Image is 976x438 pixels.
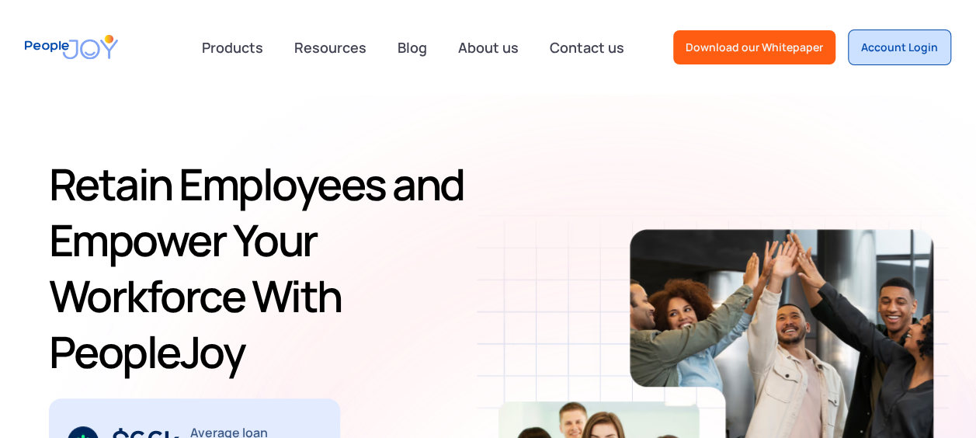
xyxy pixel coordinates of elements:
[848,30,951,65] a: Account Login
[686,40,823,55] div: Download our Whitepaper
[25,25,118,69] a: home
[449,30,528,64] a: About us
[388,30,436,64] a: Blog
[49,156,499,380] h1: Retain Employees and Empower Your Workforce With PeopleJoy
[861,40,938,55] div: Account Login
[193,32,273,63] div: Products
[285,30,376,64] a: Resources
[540,30,634,64] a: Contact us
[673,30,835,64] a: Download our Whitepaper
